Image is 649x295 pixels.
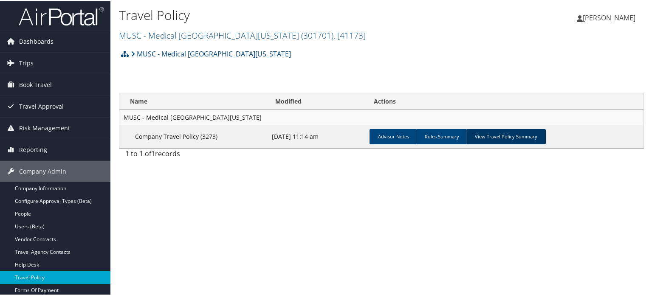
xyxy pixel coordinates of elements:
th: Actions [366,93,643,109]
th: Name: activate to sort column ascending [119,93,268,109]
span: Company Admin [19,160,66,181]
span: ( 301701 ) [301,29,333,40]
a: MUSC - Medical [GEOGRAPHIC_DATA][US_STATE] [131,45,291,62]
td: MUSC - Medical [GEOGRAPHIC_DATA][US_STATE] [119,109,643,124]
span: Book Travel [19,73,52,95]
span: 1 [151,148,155,157]
span: Travel Approval [19,95,64,116]
img: airportal-logo.png [19,6,104,25]
a: Rules Summary [416,128,468,143]
span: [PERSON_NAME] [583,12,635,22]
a: [PERSON_NAME] [577,4,644,30]
td: [DATE] 11:14 am [268,124,366,147]
span: , [ 41173 ] [333,29,366,40]
span: Risk Management [19,117,70,138]
th: Modified: activate to sort column ascending [268,93,366,109]
span: Trips [19,52,34,73]
h1: Travel Policy [119,6,469,23]
td: Company Travel Policy (3273) [119,124,268,147]
div: 1 to 1 of records [125,148,244,162]
a: Advisor Notes [370,128,418,143]
a: View Travel Policy Summary [466,128,546,143]
span: Dashboards [19,30,54,51]
a: MUSC - Medical [GEOGRAPHIC_DATA][US_STATE] [119,29,366,40]
span: Reporting [19,138,47,160]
